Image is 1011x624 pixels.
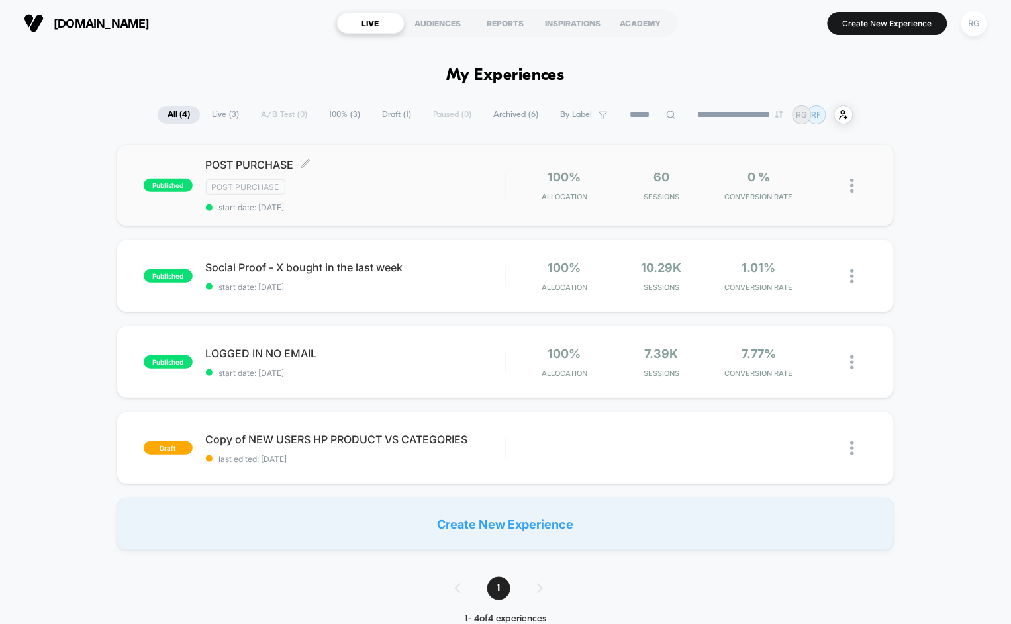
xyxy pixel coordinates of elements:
div: REPORTS [472,13,540,34]
span: CONVERSION RATE [714,369,804,378]
img: close [851,179,854,193]
span: 100% ( 3 ) [319,106,370,124]
div: AUDIENCES [405,13,472,34]
span: By Label [560,110,592,120]
span: Draft ( 1 ) [372,106,421,124]
span: Sessions [616,192,707,201]
span: 100% [548,347,581,361]
span: Copy of NEW USERS HP PRODUCT VS CATEGORIES [206,433,505,446]
span: start date: [DATE] [206,202,505,212]
button: RG [957,10,991,37]
span: Sessions [616,283,707,292]
span: [DOMAIN_NAME] [54,17,150,30]
span: published [144,355,193,369]
img: close [851,441,854,455]
span: published [144,269,193,283]
span: 10.29k [642,261,682,275]
h1: My Experiences [446,66,565,85]
img: close [851,355,854,369]
span: Live ( 3 ) [202,106,249,124]
span: 100% [548,170,581,184]
span: Allocation [542,192,587,201]
span: Archived ( 6 ) [483,106,548,124]
div: INSPIRATIONS [540,13,607,34]
div: Create New Experience [117,498,895,551]
div: RG [961,11,987,36]
span: 1.01% [742,261,776,275]
span: LOGGED IN NO EMAIL [206,347,505,360]
span: 0 % [747,170,770,184]
span: 1 [487,577,510,600]
span: Post Purchase [206,179,285,195]
span: last edited: [DATE] [206,454,505,464]
span: 100% [548,261,581,275]
span: Allocation [542,283,587,292]
span: start date: [DATE] [206,368,505,378]
span: draft [144,441,193,455]
div: ACADEMY [607,13,675,34]
span: Social Proof - X bought in the last week [206,261,505,274]
img: end [775,111,783,118]
p: RF [812,110,822,120]
button: Create New Experience [828,12,947,35]
span: 60 [653,170,669,184]
span: Allocation [542,369,587,378]
img: close [851,269,854,283]
button: [DOMAIN_NAME] [20,13,154,34]
span: 7.39k [645,347,679,361]
span: Sessions [616,369,707,378]
span: All ( 4 ) [158,106,200,124]
img: Visually logo [24,13,44,33]
span: published [144,179,193,192]
span: 7.77% [742,347,776,361]
span: POST PURCHASE [206,158,505,171]
div: LIVE [337,13,405,34]
span: start date: [DATE] [206,282,505,292]
span: CONVERSION RATE [714,192,804,201]
p: RG [796,110,808,120]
